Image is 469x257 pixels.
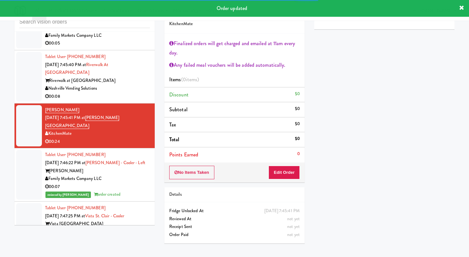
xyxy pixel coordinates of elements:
[169,136,180,143] span: Total
[169,39,300,58] div: Finalized orders will get charged and emailed at 11am every day.
[15,202,155,255] li: Tablet User· [PHONE_NUMBER][DATE] 7:47:25 PM atVista St. Clair - CoolerVista [GEOGRAPHIC_DATA]Dea...
[65,54,105,60] span: · [PHONE_NUMBER]
[45,192,91,198] span: reviewed by [PERSON_NAME]
[45,114,119,129] a: [PERSON_NAME][GEOGRAPHIC_DATA]
[45,160,85,166] span: [DATE] 7:46:22 PM at
[94,191,121,197] span: order created
[85,213,124,219] a: Vista St. Clair - Cooler
[169,106,188,113] span: Subtotal
[19,16,150,28] input: Search vision orders
[45,220,150,228] div: Vista [GEOGRAPHIC_DATA]
[295,90,300,98] div: $0
[295,105,300,113] div: $0
[45,213,85,219] span: [DATE] 7:47:25 PM at
[45,62,86,68] span: [DATE] 7:45:40 PM at
[45,138,150,146] div: 00:24
[45,130,150,138] div: KitchenMate
[45,152,105,158] a: Tablet User· [PHONE_NUMBER]
[45,77,150,85] div: Riverwalk at [GEOGRAPHIC_DATA]
[45,167,150,175] div: [PERSON_NAME]
[45,32,150,40] div: Family Markets Company LLC
[45,175,150,183] div: Family Markets Company LLC
[186,76,198,83] ng-pluralize: items
[264,207,300,215] div: [DATE] 7:45:41 PM
[169,76,199,83] span: Items
[45,84,150,93] div: Nashville Vending Solutions
[15,50,155,104] li: Tablet User· [PHONE_NUMBER][DATE] 7:45:40 PM atRiverwalk at [GEOGRAPHIC_DATA]Riverwalk at [GEOGRA...
[297,150,300,158] div: 0
[65,152,105,158] span: · [PHONE_NUMBER]
[169,191,300,199] div: Details
[169,151,198,158] span: Points Earned
[169,231,300,239] div: Order Paid
[169,215,300,223] div: Reviewed At
[45,114,85,121] span: [DATE] 7:45:41 PM at
[169,91,189,98] span: Discount
[169,166,214,179] button: No Items Taken
[15,104,155,149] li: [PERSON_NAME][DATE] 7:45:41 PM at[PERSON_NAME][GEOGRAPHIC_DATA]KitchenMate00:24
[45,54,105,60] a: Tablet User· [PHONE_NUMBER]
[169,207,300,215] div: Fridge Unlocked At
[15,148,155,202] li: Tablet User· [PHONE_NUMBER][DATE] 7:46:22 PM at[PERSON_NAME] - Cooler - Left[PERSON_NAME]Family M...
[287,223,300,230] span: not yet
[85,160,145,166] a: [PERSON_NAME] - Cooler - Left
[45,183,150,191] div: 00:07
[217,5,247,12] span: Order updated
[295,135,300,143] div: $0
[269,166,300,179] button: Edit Order
[287,216,300,222] span: not yet
[45,205,105,211] a: Tablet User· [PHONE_NUMBER]
[45,93,150,101] div: 00:08
[169,223,300,231] div: Receipt Sent
[295,120,300,128] div: $0
[45,107,79,113] a: [PERSON_NAME]
[169,60,300,70] div: Any failed meal vouchers will be added automatically.
[169,22,300,26] h5: KitchenMate
[65,205,105,211] span: · [PHONE_NUMBER]
[169,121,176,128] span: Tax
[45,39,150,47] div: 00:05
[181,76,199,83] span: (0 )
[287,232,300,238] span: not yet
